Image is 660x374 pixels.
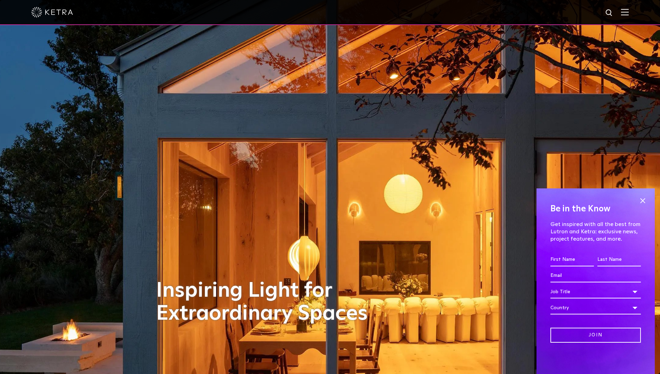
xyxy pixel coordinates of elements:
h1: Inspiring Light for Extraordinary Spaces [156,279,382,325]
input: Join [550,328,641,343]
img: search icon [605,9,614,17]
p: Get inspired with all the best from Lutron and Ketra: exclusive news, project features, and more. [550,221,641,242]
input: First Name [550,253,594,266]
input: Email [550,269,641,282]
input: Last Name [597,253,641,266]
div: Country [550,301,641,314]
div: Job Title [550,285,641,298]
img: ketra-logo-2019-white [31,7,73,17]
img: Hamburger%20Nav.svg [621,9,629,15]
h4: Be in the Know [550,202,641,216]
